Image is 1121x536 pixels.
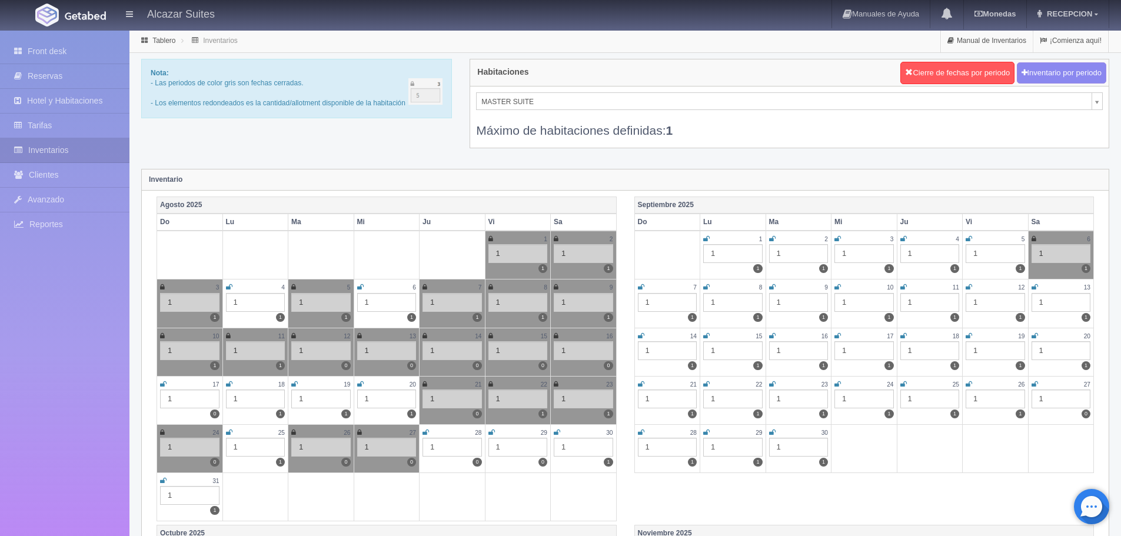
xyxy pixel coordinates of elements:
[606,381,613,388] small: 23
[485,214,551,231] th: Vi
[354,214,420,231] th: Mi
[488,389,548,408] div: 1
[476,110,1103,139] div: Máximo de habitaciones definidas:
[420,214,485,231] th: Ju
[884,410,893,418] label: 1
[769,244,829,263] div: 1
[887,333,893,339] small: 17
[222,214,288,231] th: Lu
[606,333,613,339] small: 16
[538,410,547,418] label: 1
[291,341,351,360] div: 1
[407,410,416,418] label: 1
[900,341,960,360] div: 1
[638,438,697,457] div: 1
[703,293,763,312] div: 1
[606,430,613,436] small: 30
[693,284,697,291] small: 7
[1082,313,1090,322] label: 1
[423,341,482,360] div: 1
[824,284,828,291] small: 9
[226,341,285,360] div: 1
[473,361,481,370] label: 0
[210,410,219,418] label: 0
[1016,410,1024,418] label: 1
[610,236,613,242] small: 2
[819,264,828,273] label: 1
[281,284,285,291] small: 4
[753,458,762,467] label: 1
[212,333,219,339] small: 10
[210,313,219,322] label: 1
[210,506,219,515] label: 1
[541,333,547,339] small: 15
[953,284,959,291] small: 11
[544,236,547,242] small: 1
[1028,214,1094,231] th: Sa
[151,69,169,77] b: Nota:
[35,4,59,26] img: Getabed
[703,341,763,360] div: 1
[974,9,1016,18] b: Monedas
[703,244,763,263] div: 1
[341,458,350,467] label: 0
[819,361,828,370] label: 1
[410,381,416,388] small: 20
[900,293,960,312] div: 1
[423,293,482,312] div: 1
[900,389,960,408] div: 1
[544,284,547,291] small: 8
[1022,236,1025,242] small: 5
[160,293,219,312] div: 1
[226,389,285,408] div: 1
[831,214,897,231] th: Mi
[966,293,1025,312] div: 1
[1018,333,1024,339] small: 19
[541,430,547,436] small: 29
[212,381,219,388] small: 17
[410,333,416,339] small: 13
[753,313,762,322] label: 1
[604,313,613,322] label: 1
[157,197,617,214] th: Agosto 2025
[884,313,893,322] label: 1
[291,389,351,408] div: 1
[953,381,959,388] small: 25
[147,6,215,21] h4: Alcazar Suites
[357,293,417,312] div: 1
[477,68,528,76] h4: Habitaciones
[344,381,350,388] small: 19
[291,293,351,312] div: 1
[604,361,613,370] label: 0
[160,486,219,505] div: 1
[703,438,763,457] div: 1
[276,361,285,370] label: 1
[473,458,481,467] label: 0
[703,389,763,408] div: 1
[884,264,893,273] label: 1
[1032,389,1091,408] div: 1
[473,313,481,322] label: 1
[157,214,223,231] th: Do
[423,438,482,457] div: 1
[407,458,416,467] label: 0
[226,293,285,312] div: 1
[475,430,481,436] small: 28
[819,313,828,322] label: 1
[212,430,219,436] small: 24
[344,333,350,339] small: 12
[824,236,828,242] small: 2
[1084,284,1090,291] small: 13
[554,438,613,457] div: 1
[488,244,548,263] div: 1
[538,458,547,467] label: 0
[478,284,482,291] small: 7
[554,293,613,312] div: 1
[950,410,959,418] label: 1
[690,430,697,436] small: 28
[638,341,697,360] div: 1
[604,410,613,418] label: 1
[887,284,893,291] small: 10
[900,62,1014,84] button: Cierre de fechas por periodo
[604,264,613,273] label: 1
